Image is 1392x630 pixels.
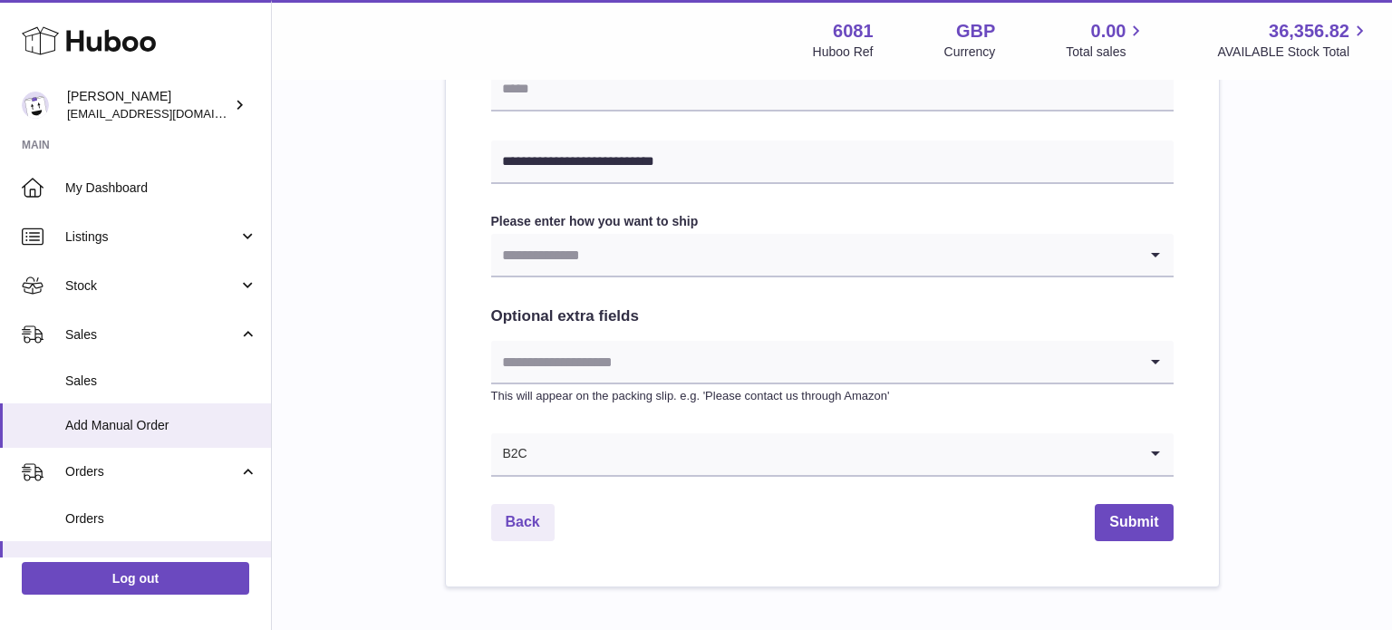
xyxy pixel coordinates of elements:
[65,179,257,197] span: My Dashboard
[813,44,874,61] div: Huboo Ref
[1217,44,1370,61] span: AVAILABLE Stock Total
[491,433,528,475] span: B2C
[22,92,49,119] img: hello@pogsheadphones.com
[65,463,238,480] span: Orders
[528,433,1137,475] input: Search for option
[65,326,238,344] span: Sales
[1095,504,1173,541] button: Submit
[1066,19,1146,61] a: 0.00 Total sales
[491,341,1137,383] input: Search for option
[67,106,266,121] span: [EMAIL_ADDRESS][DOMAIN_NAME]
[22,562,249,595] a: Log out
[956,19,995,44] strong: GBP
[491,388,1174,404] p: This will appear on the packing slip. e.g. 'Please contact us through Amazon'
[491,234,1174,277] div: Search for option
[65,373,257,390] span: Sales
[491,433,1174,477] div: Search for option
[833,19,874,44] strong: 6081
[65,277,238,295] span: Stock
[491,213,1174,230] label: Please enter how you want to ship
[491,234,1137,276] input: Search for option
[65,228,238,246] span: Listings
[491,341,1174,384] div: Search for option
[1269,19,1349,44] span: 36,356.82
[1066,44,1146,61] span: Total sales
[65,510,257,528] span: Orders
[1091,19,1126,44] span: 0.00
[65,555,257,572] span: Add Manual Order
[491,306,1174,327] h2: Optional extra fields
[1217,19,1370,61] a: 36,356.82 AVAILABLE Stock Total
[67,88,230,122] div: [PERSON_NAME]
[491,504,555,541] a: Back
[65,417,257,434] span: Add Manual Order
[944,44,996,61] div: Currency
